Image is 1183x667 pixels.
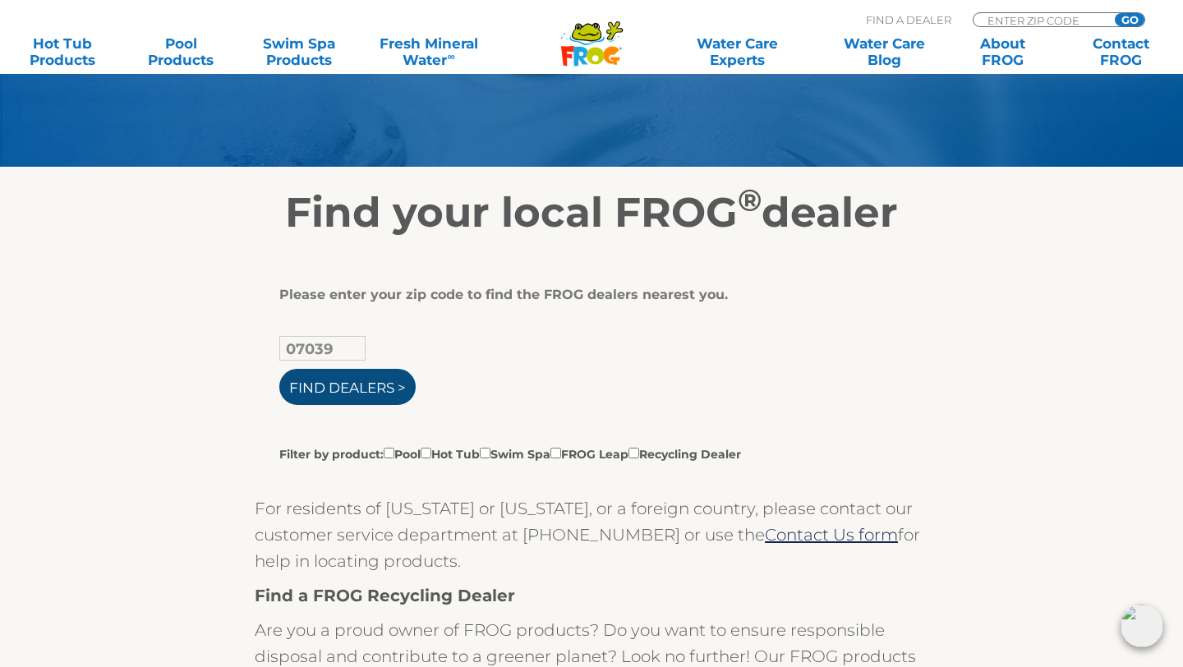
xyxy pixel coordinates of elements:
label: Filter by product: Pool Hot Tub Swim Spa FROG Leap Recycling Dealer [279,444,741,462]
sup: ∞ [447,50,454,62]
p: Find A Dealer [866,12,951,27]
a: Fresh MineralWater∞ [371,35,486,68]
div: Please enter your zip code to find the FROG dealers nearest you. [279,287,891,303]
input: Filter by product:PoolHot TubSwim SpaFROG LeapRecycling Dealer [421,448,431,458]
input: Zip Code Form [986,13,1097,27]
a: PoolProducts [135,35,227,68]
input: Filter by product:PoolHot TubSwim SpaFROG LeapRecycling Dealer [384,448,394,458]
a: Water CareExperts [662,35,812,68]
a: Water CareBlog [838,35,930,68]
input: Filter by product:PoolHot TubSwim SpaFROG LeapRecycling Dealer [628,448,639,458]
h2: Find your local FROG dealer [86,188,1097,237]
input: Filter by product:PoolHot TubSwim SpaFROG LeapRecycling Dealer [550,448,561,458]
strong: Find a FROG Recycling Dealer [255,586,515,605]
a: Hot TubProducts [16,35,108,68]
a: ContactFROG [1075,35,1167,68]
input: Find Dealers > [279,369,416,405]
input: Filter by product:PoolHot TubSwim SpaFROG LeapRecycling Dealer [480,448,490,458]
sup: ® [738,182,762,218]
a: Swim SpaProducts [253,35,345,68]
input: GO [1115,13,1144,26]
p: For residents of [US_STATE] or [US_STATE], or a foreign country, please contact our customer serv... [255,495,928,574]
a: Contact Us form [765,525,898,545]
img: openIcon [1121,605,1163,647]
a: AboutFROG [956,35,1048,68]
